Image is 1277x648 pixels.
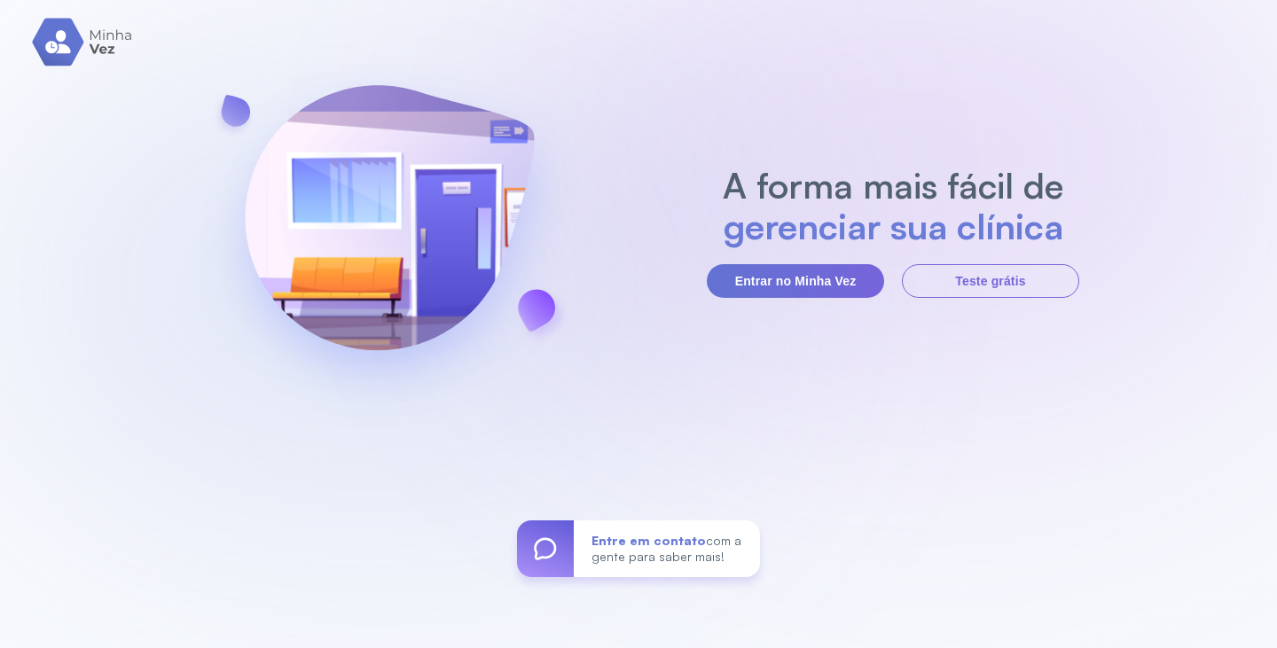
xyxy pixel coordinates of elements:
[32,18,134,66] img: logo.svg
[517,520,760,577] a: Entre em contatocom a gente para saber mais!
[198,38,581,424] img: banner-login.svg
[574,520,760,577] div: com a gente para saber mais!
[714,165,1073,206] h2: A forma mais fácil de
[714,206,1073,246] h2: gerenciar sua clínica
[707,264,884,298] button: Entrar no Minha Vez
[902,264,1079,298] button: Teste grátis
[591,533,706,548] span: Entre em contato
